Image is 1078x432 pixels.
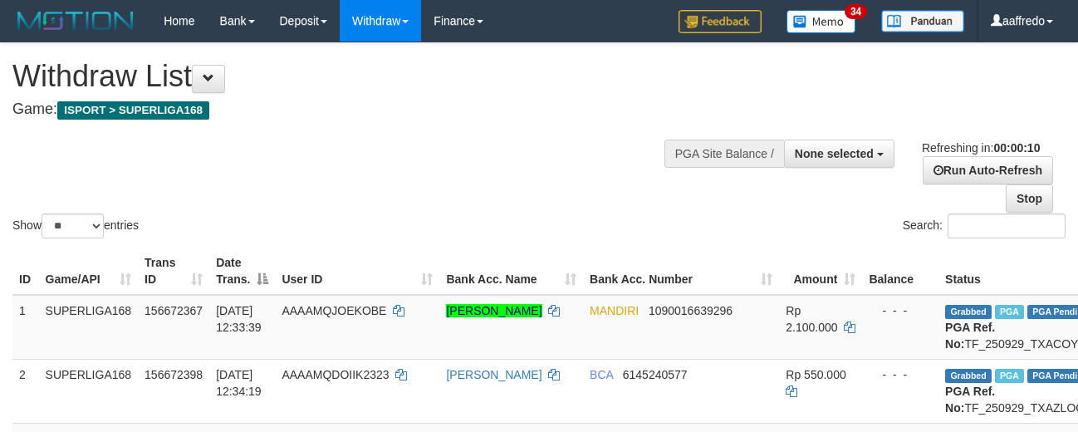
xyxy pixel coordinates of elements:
a: [PERSON_NAME] [446,304,541,317]
button: None selected [784,140,894,168]
span: 34 [845,4,867,19]
span: [DATE] 12:34:19 [216,368,262,398]
b: PGA Ref. No: [945,385,995,415]
th: User ID: activate to sort column ascending [275,248,439,295]
h1: Withdraw List [12,60,702,93]
td: 2 [12,359,39,423]
span: Rp 550.000 [786,368,845,381]
a: Stop [1006,184,1053,213]
span: MANDIRI [590,304,639,317]
th: Bank Acc. Name: activate to sort column ascending [439,248,583,295]
td: SUPERLIGA168 [39,359,139,423]
span: Copy 6145240577 to clipboard [623,368,688,381]
span: None selected [795,147,874,160]
span: BCA [590,368,613,381]
th: Bank Acc. Number: activate to sort column ascending [583,248,779,295]
div: PGA Site Balance / [664,140,784,168]
span: Grabbed [945,305,992,319]
span: Marked by aafsoycanthlai [995,369,1024,383]
span: 156672367 [145,304,203,317]
span: [DATE] 12:33:39 [216,304,262,334]
b: PGA Ref. No: [945,321,995,351]
img: panduan.png [881,10,964,32]
span: Refreshing in: [922,141,1040,155]
label: Show entries [12,214,139,238]
label: Search: [903,214,1066,238]
select: Showentries [42,214,104,238]
h4: Game: [12,101,702,118]
span: Grabbed [945,369,992,383]
th: Balance [862,248,938,295]
span: Marked by aafsengchandara [995,305,1024,319]
td: SUPERLIGA168 [39,295,139,360]
th: Amount: activate to sort column ascending [779,248,862,295]
a: Run Auto-Refresh [923,156,1053,184]
td: 1 [12,295,39,360]
span: 156672398 [145,368,203,381]
th: Date Trans.: activate to sort column descending [209,248,275,295]
span: AAAAMQJOEKOBE [282,304,386,317]
div: - - - [869,302,932,319]
div: - - - [869,366,932,383]
img: MOTION_logo.png [12,8,139,33]
strong: 00:00:10 [993,141,1040,155]
th: Game/API: activate to sort column ascending [39,248,139,295]
a: [PERSON_NAME] [446,368,541,381]
span: ISPORT > SUPERLIGA168 [57,101,209,120]
span: AAAAMQDOIIK2323 [282,368,389,381]
th: Trans ID: activate to sort column ascending [138,248,209,295]
span: Copy 1090016639296 to clipboard [649,304,733,317]
th: ID [12,248,39,295]
img: Button%20Memo.svg [786,10,856,33]
img: Feedback.jpg [679,10,762,33]
span: Rp 2.100.000 [786,304,837,334]
input: Search: [948,214,1066,238]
